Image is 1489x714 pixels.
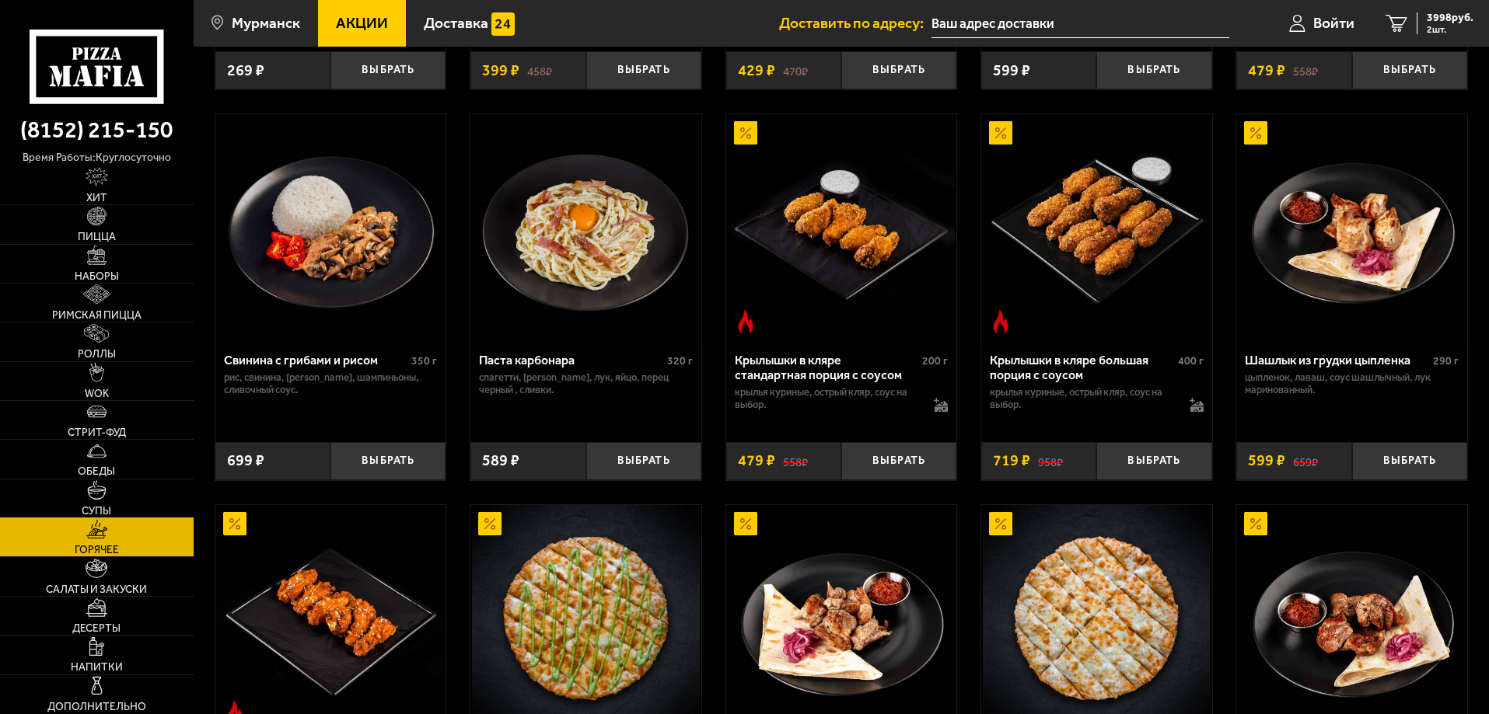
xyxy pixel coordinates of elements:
img: Крылышки в кляре большая порция c соусом [983,114,1210,341]
div: Крылышки в кляре большая порция c соусом [990,353,1174,382]
p: рис, свинина, [PERSON_NAME], шампиньоны, сливочный соус. [224,371,438,396]
span: 290 г [1433,354,1459,367]
span: WOK [85,388,109,399]
button: Выбрать [841,442,956,480]
img: Акционный [734,121,757,145]
p: крылья куриные, острый кляр, соус на выбор. [990,386,1174,411]
div: Крылышки в кляре стандартная порция c соусом [735,353,919,382]
img: Паста карбонара [472,114,699,341]
span: Салаты и закуски [46,584,147,595]
span: Десерты [72,623,121,634]
s: 558 ₽ [1293,63,1318,78]
span: 200 г [922,354,948,367]
span: Римская пицца [52,310,142,321]
span: 699 ₽ [227,453,264,468]
span: 719 ₽ [993,453,1030,468]
img: Акционный [1244,121,1267,145]
span: Пицца [78,232,116,242]
span: 589 ₽ [482,453,519,468]
a: АкционныйОстрое блюдоКрылышки в кляре стандартная порция c соусом [726,114,957,341]
span: Напитки [71,662,123,673]
a: АкционныйОстрое блюдоКрылышки в кляре большая порция c соусом [981,114,1212,341]
span: Доставка [424,16,488,30]
span: Роллы [78,349,116,360]
p: цыпленок, лаваш, соус шашлычный, лук маринованный. [1245,371,1459,396]
span: Супы [82,506,111,517]
button: Выбрать [330,51,446,89]
div: Паста карбонара [479,353,663,367]
div: Свинина с грибами и рисом [224,353,408,367]
s: 458 ₽ [527,63,552,78]
input: Ваш адрес доставки [931,9,1229,38]
button: Выбрать [1096,51,1211,89]
p: спагетти, [PERSON_NAME], лук, яйцо, перец черный , сливки. [479,371,693,396]
span: Стрит-фуд [68,427,126,438]
button: Выбрать [1096,442,1211,480]
img: Акционный [734,512,757,535]
button: Выбрать [1352,51,1467,89]
span: Хит [86,193,107,204]
span: Наборы [75,271,119,282]
span: 479 ₽ [738,453,775,468]
button: Выбрать [586,442,701,480]
span: Дополнительно [47,702,146,712]
span: Акции [336,16,388,30]
div: Шашлык из грудки цыпленка [1245,353,1429,367]
p: крылья куриные, острый кляр, соус на выбор. [735,386,919,411]
button: Выбрать [841,51,956,89]
button: Выбрать [1352,442,1467,480]
span: Войти [1313,16,1354,30]
s: 958 ₽ [1038,453,1063,468]
span: 320 г [667,354,693,367]
span: 3998 руб. [1427,12,1473,23]
a: Свинина с грибами и рисом [215,114,446,341]
img: Акционный [989,121,1012,145]
img: Акционный [478,512,502,535]
span: 269 ₽ [227,63,264,78]
span: 429 ₽ [738,63,775,78]
span: 479 ₽ [1248,63,1285,78]
s: 659 ₽ [1293,453,1318,468]
span: Горячее [75,545,119,556]
span: 350 г [411,354,437,367]
span: Обеды [78,466,115,477]
img: Острое блюдо [989,310,1012,333]
span: 599 ₽ [1248,453,1285,468]
button: Выбрать [586,51,701,89]
span: 400 г [1178,354,1204,367]
a: АкционныйШашлык из грудки цыпленка [1236,114,1467,341]
img: Акционный [989,512,1012,535]
span: Доставить по адресу: [779,16,931,30]
img: Акционный [1244,512,1267,535]
s: 558 ₽ [783,453,808,468]
span: Мурманск [232,16,300,30]
img: Свинина с грибами и рисом [217,114,444,341]
img: Острое блюдо [734,310,757,333]
button: Выбрать [330,442,446,480]
img: Крылышки в кляре стандартная порция c соусом [728,114,955,341]
img: Акционный [223,512,246,535]
s: 470 ₽ [783,63,808,78]
a: Паста карбонара [470,114,701,341]
span: 599 ₽ [993,63,1030,78]
img: Шашлык из грудки цыпленка [1239,114,1466,341]
img: 15daf4d41897b9f0e9f617042186c801.svg [491,12,515,36]
span: 2 шт. [1427,25,1473,34]
span: 399 ₽ [482,63,519,78]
